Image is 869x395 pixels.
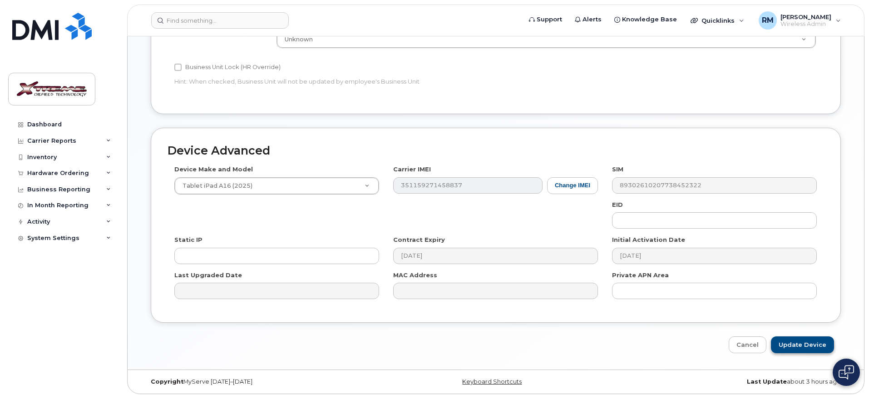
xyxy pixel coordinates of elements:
button: Change IMEI [547,177,598,194]
strong: Copyright [151,378,183,385]
a: Tablet iPad A16 (2025) [175,178,379,194]
a: Keyboard Shortcuts [462,378,522,385]
input: Find something... [151,12,289,29]
label: Carrier IMEI [393,165,431,174]
a: Cancel [729,336,766,353]
strong: Last Update [747,378,787,385]
input: Business Unit Lock (HR Override) [174,64,182,71]
span: Unknown [285,36,313,43]
div: Quicklinks [684,11,750,30]
a: Unknown [277,31,815,48]
label: Static IP [174,235,202,244]
label: Last Upgraded Date [174,271,242,280]
label: MAC Address [393,271,437,280]
div: Reggie Mortensen [752,11,847,30]
span: Quicklinks [701,17,735,24]
span: Wireless Admin [780,20,831,28]
a: Alerts [568,10,608,29]
label: SIM [612,165,623,174]
h2: Device Advanced [168,145,824,157]
label: Private APN Area [612,271,669,280]
label: Business Unit Lock (HR Override) [174,62,281,73]
div: about 3 hours ago [613,378,848,385]
div: MyServe [DATE]–[DATE] [144,378,379,385]
span: Tablet iPad A16 (2025) [177,182,252,190]
label: Contract Expiry [393,235,445,244]
span: Alerts [583,15,602,24]
span: Support [537,15,562,24]
label: EID [612,200,623,209]
p: Hint: When checked, Business Unit will not be updated by employee's Business Unit [174,77,598,86]
a: Knowledge Base [608,10,683,29]
span: RM [762,15,774,26]
span: Knowledge Base [622,15,677,24]
input: Update Device [771,336,834,353]
label: Initial Activation Date [612,235,685,244]
img: Open chat [839,365,854,380]
a: Support [523,10,568,29]
label: Device Make and Model [174,165,253,174]
span: [PERSON_NAME] [780,13,831,20]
